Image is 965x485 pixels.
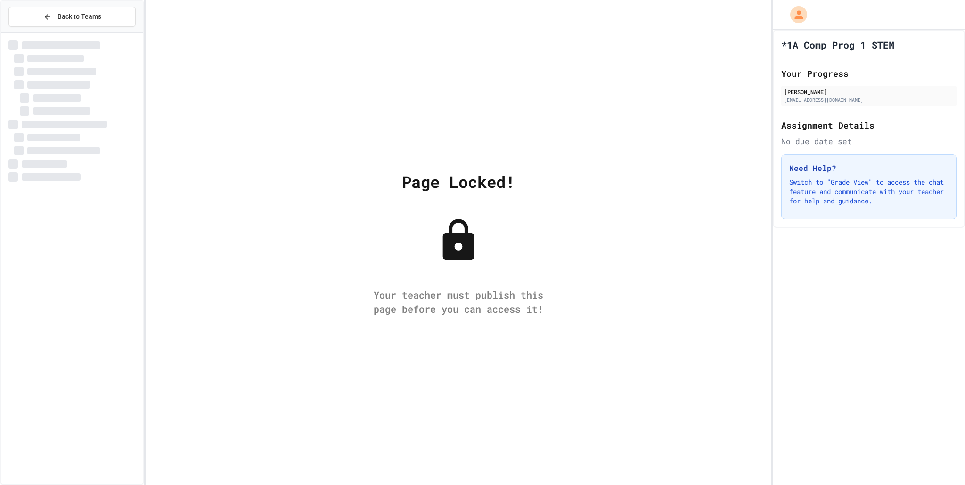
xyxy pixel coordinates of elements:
[781,136,957,147] div: No due date set
[780,4,810,25] div: My Account
[8,7,136,27] button: Back to Teams
[402,170,515,194] div: Page Locked!
[789,162,949,174] h3: Need Help?
[784,97,954,104] div: [EMAIL_ADDRESS][DOMAIN_NAME]
[781,119,957,132] h2: Assignment Details
[781,38,894,51] h1: *1A Comp Prog 1 STEM
[57,12,101,22] span: Back to Teams
[364,288,553,316] div: Your teacher must publish this page before you can access it!
[784,88,954,96] div: [PERSON_NAME]
[789,178,949,206] p: Switch to "Grade View" to access the chat feature and communicate with your teacher for help and ...
[781,67,957,80] h2: Your Progress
